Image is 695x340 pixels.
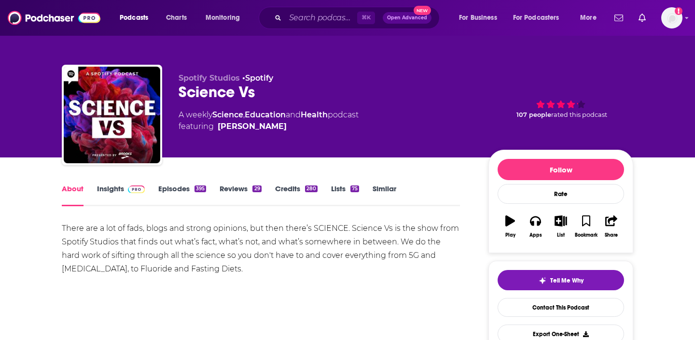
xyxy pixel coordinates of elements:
[331,184,359,206] a: Lists75
[179,109,359,132] div: A weekly podcast
[599,209,624,244] button: Share
[113,10,161,26] button: open menu
[573,209,598,244] button: Bookmark
[220,184,261,206] a: Reviews29
[529,232,542,238] div: Apps
[505,232,515,238] div: Play
[488,73,633,133] div: 107 peoplerated this podcast
[498,159,624,180] button: Follow
[350,185,359,192] div: 75
[507,10,573,26] button: open menu
[387,15,427,20] span: Open Advanced
[206,11,240,25] span: Monitoring
[557,232,565,238] div: List
[285,10,357,26] input: Search podcasts, credits, & more...
[199,10,252,26] button: open menu
[575,232,598,238] div: Bookmark
[8,9,100,27] img: Podchaser - Follow, Share and Rate Podcasts
[373,184,396,206] a: Similar
[245,73,273,83] a: Spotify
[218,121,287,132] a: [PERSON_NAME]
[513,11,559,25] span: For Podcasters
[252,185,261,192] div: 29
[498,209,523,244] button: Play
[551,111,607,118] span: rated this podcast
[414,6,431,15] span: New
[212,110,243,119] a: Science
[661,7,682,28] button: Show profile menu
[611,10,627,26] a: Show notifications dropdown
[286,110,301,119] span: and
[498,184,624,204] div: Rate
[498,298,624,317] a: Contact This Podcast
[580,11,597,25] span: More
[605,232,618,238] div: Share
[160,10,193,26] a: Charts
[128,185,145,193] img: Podchaser Pro
[661,7,682,28] span: Logged in as caseya
[516,111,551,118] span: 107 people
[459,11,497,25] span: For Business
[179,121,359,132] span: featuring
[301,110,328,119] a: Health
[661,7,682,28] img: User Profile
[62,184,83,206] a: About
[62,222,460,276] div: There are a lot of fads, blogs and strong opinions, but then there’s SCIENCE. Science Vs is the s...
[64,67,160,163] img: Science Vs
[523,209,548,244] button: Apps
[305,185,318,192] div: 280
[635,10,650,26] a: Show notifications dropdown
[452,10,509,26] button: open menu
[383,12,431,24] button: Open AdvancedNew
[548,209,573,244] button: List
[243,110,245,119] span: ,
[97,184,145,206] a: InsightsPodchaser Pro
[245,110,286,119] a: Education
[242,73,273,83] span: •
[195,185,206,192] div: 395
[268,7,449,29] div: Search podcasts, credits, & more...
[550,277,584,284] span: Tell Me Why
[120,11,148,25] span: Podcasts
[275,184,318,206] a: Credits280
[158,184,206,206] a: Episodes395
[166,11,187,25] span: Charts
[498,270,624,290] button: tell me why sparkleTell Me Why
[675,7,682,15] svg: Add a profile image
[357,12,375,24] span: ⌘ K
[539,277,546,284] img: tell me why sparkle
[573,10,609,26] button: open menu
[179,73,240,83] span: Spotify Studios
